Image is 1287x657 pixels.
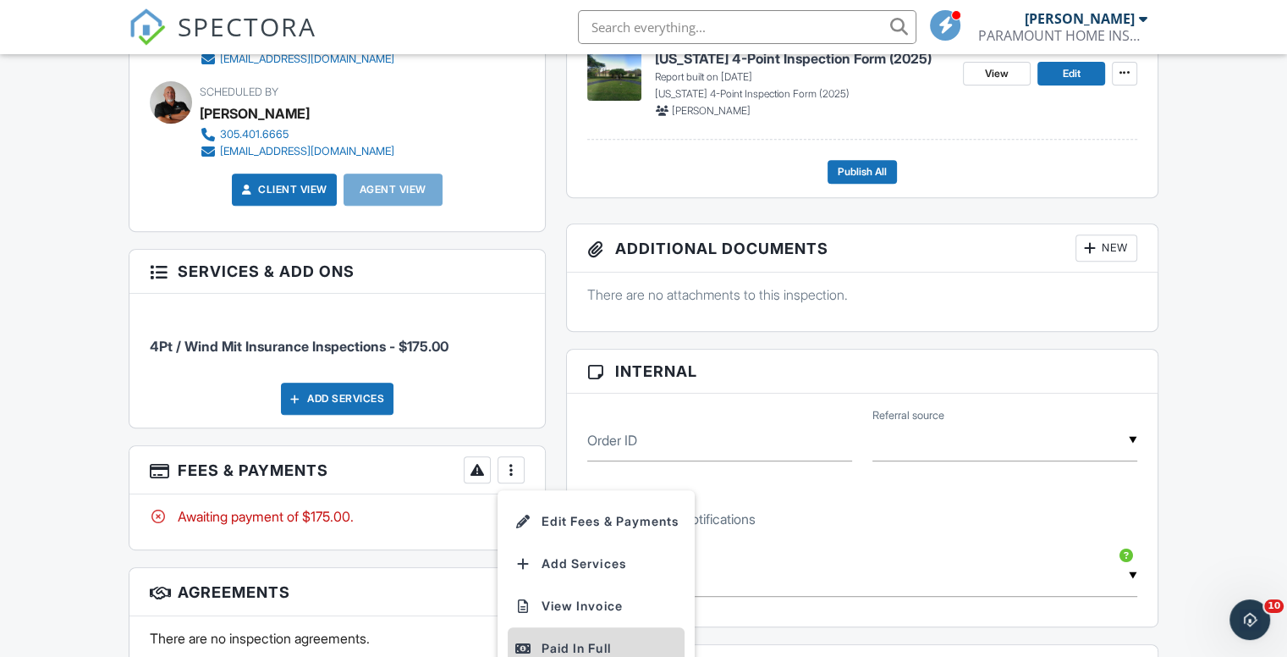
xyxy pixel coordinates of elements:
input: Search everything... [578,10,916,44]
a: 305.401.6665 [200,126,394,143]
div: [PERSON_NAME] [1025,10,1135,27]
a: [EMAIL_ADDRESS][DOMAIN_NAME] [200,143,394,160]
img: The Best Home Inspection Software - Spectora [129,8,166,46]
a: SPECTORA [129,23,316,58]
span: Scheduled By [200,86,278,98]
label: Referral source [872,408,944,423]
h3: Services & Add ons [129,250,545,294]
p: There are no inspection agreements. [150,629,525,648]
li: Service: 4Pt / Wind Mit Insurance Inspections [150,306,525,369]
div: New [1075,235,1137,262]
a: Client View [238,181,327,198]
iframe: Intercom live chat [1229,599,1270,640]
h3: Agreements [129,568,545,616]
p: There are no attachments to this inspection. [587,285,1137,304]
div: [PERSON_NAME] [200,101,310,126]
label: Order ID [587,431,637,450]
span: 10 [1264,599,1284,613]
h3: Additional Documents [567,224,1158,273]
span: 4Pt / Wind Mit Insurance Inspections - $175.00 [150,338,448,355]
h3: Fees & Payments [129,446,545,494]
div: Awaiting payment of $175.00. [150,507,525,526]
div: 305.401.6665 [220,128,289,141]
div: Add Services [281,383,393,415]
div: PARAMOUNT HOME INSPECTIONS [978,27,1147,44]
span: SPECTORA [178,8,316,44]
h3: Internal [567,350,1158,394]
div: [EMAIL_ADDRESS][DOMAIN_NAME] [220,145,394,158]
